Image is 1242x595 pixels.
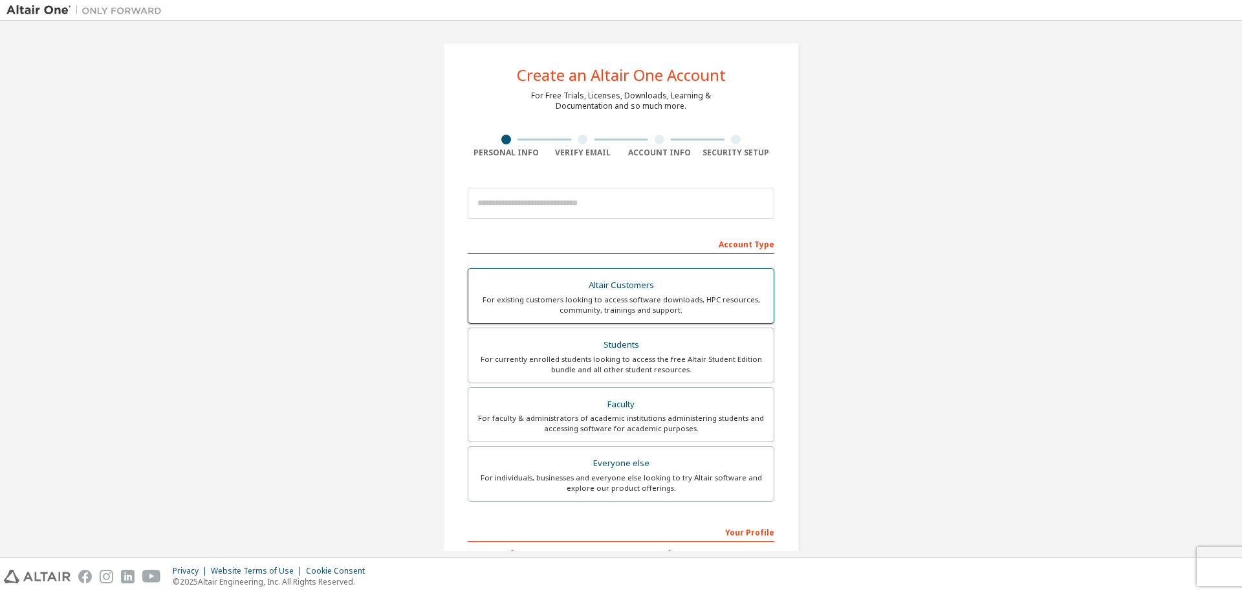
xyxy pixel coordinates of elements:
[306,566,373,576] div: Cookie Consent
[4,570,71,583] img: altair_logo.svg
[121,570,135,583] img: linkedin.svg
[468,148,545,158] div: Personal Info
[476,336,766,354] div: Students
[531,91,711,111] div: For Free Trials, Licenses, Downloads, Learning & Documentation and so much more.
[142,570,161,583] img: youtube.svg
[476,276,766,295] div: Altair Customers
[78,570,92,583] img: facebook.svg
[468,521,774,542] div: Your Profile
[476,473,766,493] div: For individuals, businesses and everyone else looking to try Altair software and explore our prod...
[468,233,774,254] div: Account Type
[476,295,766,315] div: For existing customers looking to access software downloads, HPC resources, community, trainings ...
[173,576,373,587] p: © 2025 Altair Engineering, Inc. All Rights Reserved.
[211,566,306,576] div: Website Terms of Use
[476,455,766,473] div: Everyone else
[625,548,774,559] label: Last Name
[476,396,766,414] div: Faculty
[6,4,168,17] img: Altair One
[173,566,211,576] div: Privacy
[517,67,726,83] div: Create an Altair One Account
[468,548,617,559] label: First Name
[621,148,698,158] div: Account Info
[698,148,775,158] div: Security Setup
[476,354,766,375] div: For currently enrolled students looking to access the free Altair Student Edition bundle and all ...
[545,148,622,158] div: Verify Email
[476,413,766,434] div: For faculty & administrators of academic institutions administering students and accessing softwa...
[100,570,113,583] img: instagram.svg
